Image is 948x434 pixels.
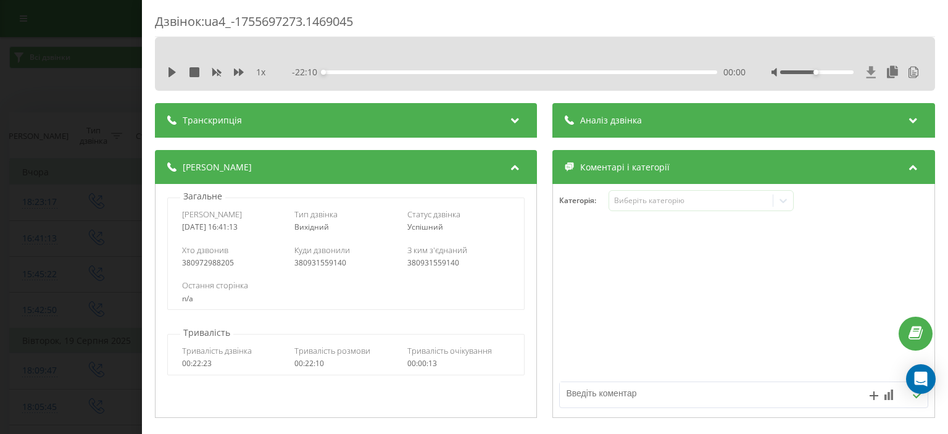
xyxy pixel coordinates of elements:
[182,345,252,356] span: Тривалість дзвінка
[407,222,443,232] span: Успішний
[182,223,285,232] div: [DATE] 16:41:13
[182,359,285,368] div: 00:22:23
[182,294,510,303] div: n/a
[407,345,492,356] span: Тривалість очікування
[560,196,609,205] h4: Категорія :
[180,327,233,339] p: Тривалість
[182,259,285,267] div: 380972988205
[295,222,330,232] span: Вихідний
[581,161,670,173] span: Коментарі і категорії
[295,359,398,368] div: 00:22:10
[182,209,242,220] span: [PERSON_NAME]
[180,190,225,202] p: Загальне
[906,364,936,394] div: Open Intercom Messenger
[813,70,818,75] div: Accessibility label
[295,259,398,267] div: 380931559140
[295,209,338,220] span: Тип дзвінка
[256,66,265,78] span: 1 x
[183,114,242,127] span: Транскрипція
[407,259,510,267] div: 380931559140
[407,359,510,368] div: 00:00:13
[322,70,326,75] div: Accessibility label
[293,66,324,78] span: - 22:10
[407,244,467,256] span: З ким з'єднаний
[581,114,642,127] span: Аналіз дзвінка
[295,345,371,356] span: Тривалість розмови
[182,280,248,291] span: Остання сторінка
[295,244,351,256] span: Куди дзвонили
[183,161,252,173] span: [PERSON_NAME]
[723,66,746,78] span: 00:00
[614,196,768,206] div: Виберіть категорію
[407,209,460,220] span: Статус дзвінка
[182,244,228,256] span: Хто дзвонив
[155,13,935,37] div: Дзвінок : ua4_-1755697273.1469045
